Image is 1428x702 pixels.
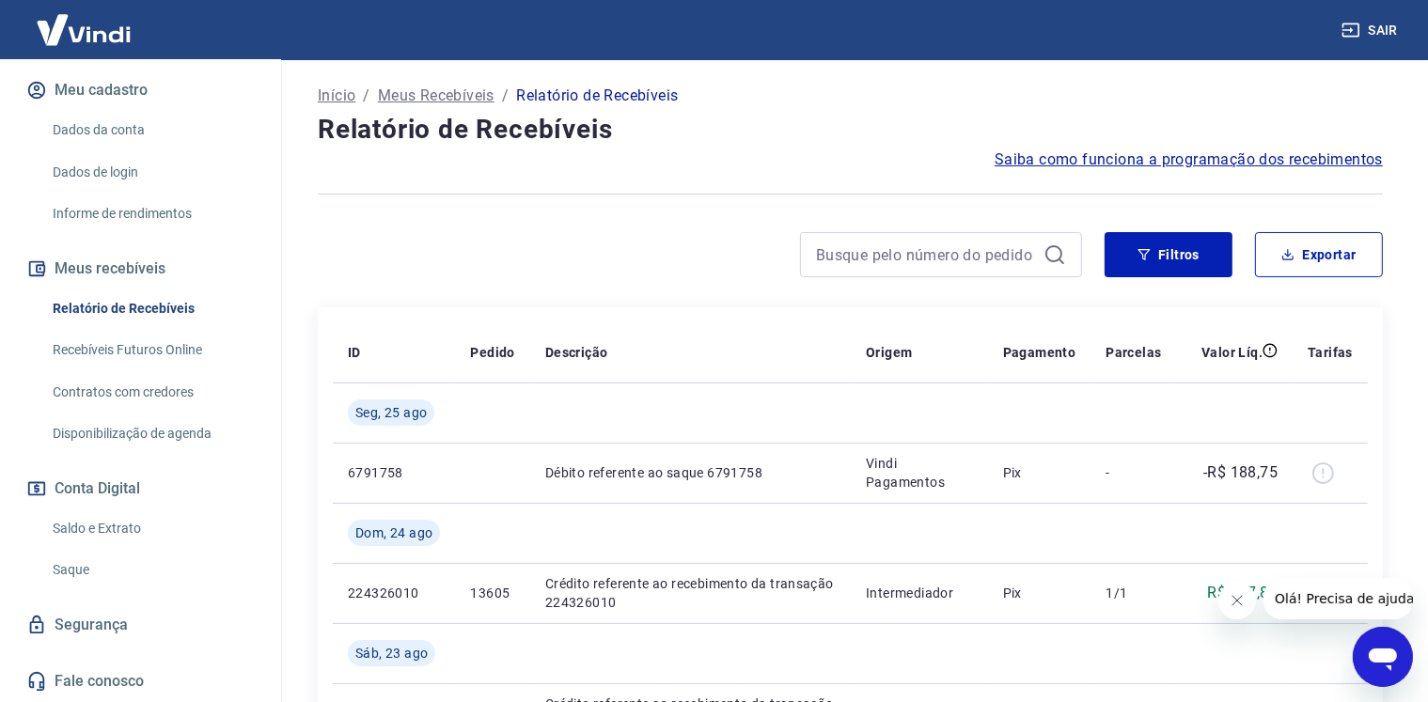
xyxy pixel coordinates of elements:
p: ID [348,343,361,362]
p: 13605 [470,584,514,602]
p: R$ 117,81 [1208,582,1279,604]
p: Parcelas [1106,343,1161,362]
a: Fale conosco [23,661,259,702]
iframe: Fechar mensagem [1218,582,1256,619]
a: Dados de login [45,153,259,192]
a: Saldo e Extrato [45,509,259,548]
iframe: Mensagem da empresa [1263,578,1413,619]
iframe: Botão para abrir a janela de mensagens [1353,627,1413,687]
p: Intermediador [866,584,973,602]
img: Vindi [23,1,145,58]
a: Relatório de Recebíveis [45,289,259,328]
button: Exportar [1255,232,1383,277]
a: Segurança [23,604,259,646]
p: Relatório de Recebíveis [516,85,678,107]
button: Meu cadastro [23,70,259,111]
p: Descrição [545,343,608,362]
a: Contratos com credores [45,373,259,412]
a: Saiba como funciona a programação dos recebimentos [995,148,1383,171]
p: - [1106,463,1161,482]
a: Início [318,85,355,107]
p: / [363,85,369,107]
p: -R$ 188,75 [1203,461,1278,484]
a: Recebíveis Futuros Online [45,331,259,369]
span: Sáb, 23 ago [355,644,428,663]
p: 1/1 [1106,584,1161,602]
a: Disponibilização de agenda [45,414,259,453]
p: Pagamento [1003,343,1076,362]
p: 224326010 [348,584,440,602]
button: Meus recebíveis [23,248,259,289]
h4: Relatório de Recebíveis [318,111,1383,148]
input: Busque pelo número do pedido [816,241,1036,269]
p: 6791758 [348,463,440,482]
p: Valor Líq. [1201,343,1263,362]
p: Tarifas [1308,343,1353,362]
span: Dom, 24 ago [355,523,432,542]
button: Sair [1338,13,1405,48]
p: / [502,85,509,107]
p: Pix [1003,463,1076,482]
button: Conta Digital [23,468,259,509]
p: Débito referente ao saque 6791758 [545,463,836,482]
a: Saque [45,551,259,589]
a: Dados da conta [45,111,259,149]
a: Informe de rendimentos [45,195,259,233]
p: Crédito referente ao recebimento da transação 224326010 [545,574,836,612]
p: Vindi Pagamentos [866,454,973,491]
span: Olá! Precisa de ajuda? [11,13,158,28]
a: Meus Recebíveis [378,85,494,107]
span: Seg, 25 ago [355,403,427,422]
p: Origem [866,343,912,362]
p: Pix [1003,584,1076,602]
p: Pedido [470,343,514,362]
button: Filtros [1105,232,1232,277]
